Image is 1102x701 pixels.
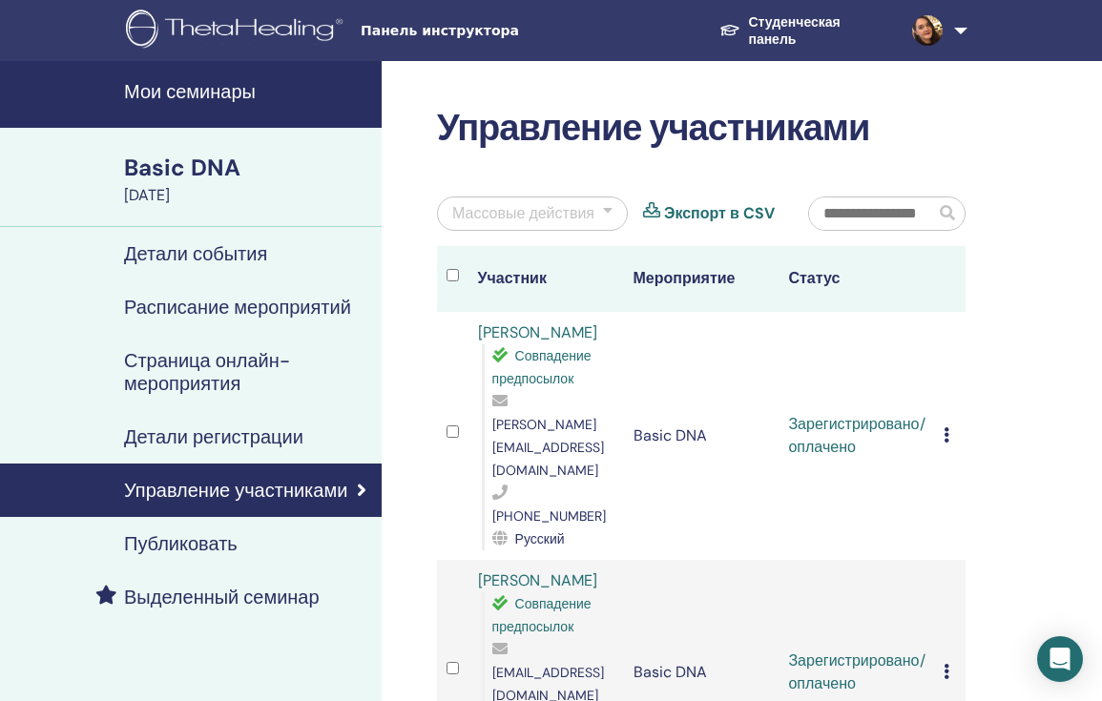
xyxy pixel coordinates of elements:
a: [PERSON_NAME] [478,570,597,590]
th: Мероприятие [624,246,780,312]
div: Массовые действия [452,202,594,225]
a: Студенческая панель [704,5,897,57]
a: Basic DNA[DATE] [113,152,382,207]
h4: Страница онлайн-мероприятия [124,349,366,395]
div: Open Intercom Messenger [1037,636,1083,682]
h4: Мои семинары [124,80,370,103]
a: Экспорт в CSV [664,202,775,225]
h2: Управление участниками [437,107,966,151]
img: graduation-cap-white.svg [719,23,740,38]
span: Совпадение предпосылок [492,347,592,387]
span: [PERSON_NAME][EMAIL_ADDRESS][DOMAIN_NAME] [492,416,604,479]
th: Статус [779,246,934,312]
div: Basic DNA [124,152,370,184]
a: [PERSON_NAME] [478,322,597,342]
img: default.jpg [912,15,943,46]
h4: Публиковать [124,532,238,555]
span: [PHONE_NUMBER] [492,507,606,525]
span: Совпадение предпосылок [492,595,592,635]
h4: Детали события [124,242,267,265]
h4: Расписание мероприятий [124,296,351,319]
span: Русский [515,530,565,547]
img: logo.png [126,10,349,52]
th: Участник [468,246,624,312]
h4: Управление участниками [124,479,347,502]
h4: Детали регистрации [124,425,303,448]
td: Basic DNA [624,312,780,560]
h4: Выделенный семинар [124,586,320,608]
span: Панель инструктора [361,21,647,41]
div: [DATE] [124,184,370,207]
